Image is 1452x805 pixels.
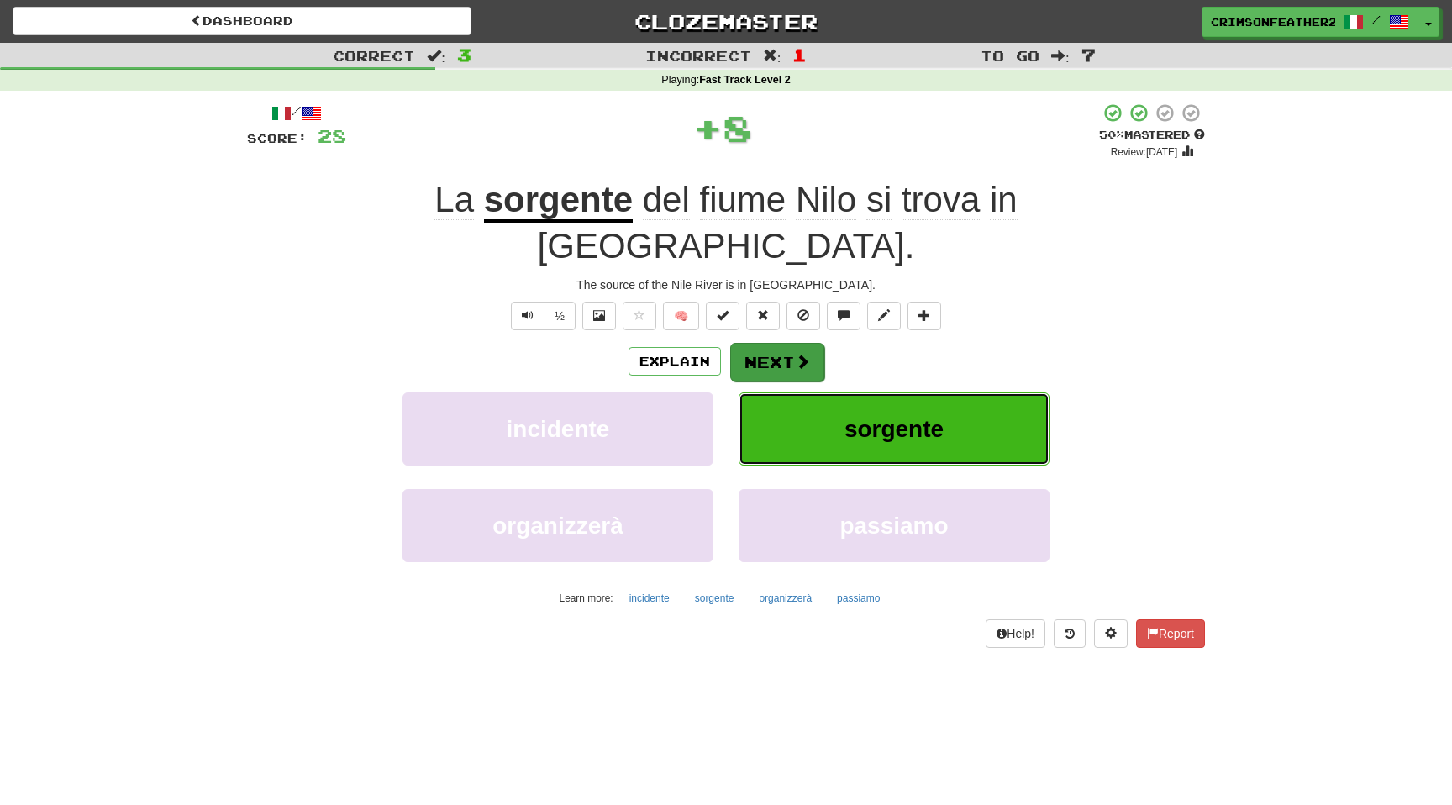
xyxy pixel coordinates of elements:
[746,302,780,330] button: Reset to 0% Mastered (alt+r)
[1051,49,1070,63] span: :
[507,416,610,442] span: incidente
[427,49,445,63] span: :
[739,392,1050,466] button: sorgente
[402,489,713,562] button: organizzerà
[792,45,807,65] span: 1
[1099,128,1205,143] div: Mastered
[484,180,633,223] u: sorgente
[706,302,739,330] button: Set this sentence to 100% Mastered (alt+m)
[511,302,544,330] button: Play sentence audio (ctl+space)
[1202,7,1418,37] a: CrimsonFeather2906 /
[1372,13,1381,25] span: /
[902,180,980,220] span: trova
[544,302,576,330] button: ½
[739,489,1050,562] button: passiamo
[629,347,721,376] button: Explain
[990,180,1018,220] span: in
[867,302,901,330] button: Edit sentence (alt+d)
[247,276,1205,293] div: The source of the Nile River is in [GEOGRAPHIC_DATA].
[700,180,786,220] span: fiume
[786,302,820,330] button: Ignore sentence (alt+i)
[844,416,944,442] span: sorgente
[13,7,471,35] a: Dashboard
[699,74,791,86] strong: Fast Track Level 2
[508,302,576,330] div: Text-to-speech controls
[1054,619,1086,648] button: Round history (alt+y)
[333,47,415,64] span: Correct
[318,125,346,146] span: 28
[1136,619,1205,648] button: Report
[663,302,699,330] button: 🧠
[247,131,308,145] span: Score:
[1111,146,1178,158] small: Review: [DATE]
[750,586,821,611] button: organizzerà
[582,302,616,330] button: Show image (alt+x)
[828,586,889,611] button: passiamo
[560,592,613,604] small: Learn more:
[457,45,471,65] span: 3
[643,180,690,220] span: del
[839,513,948,539] span: passiamo
[492,513,623,539] span: organizzerà
[645,47,751,64] span: Incorrect
[1211,14,1335,29] span: CrimsonFeather2906
[620,586,679,611] button: incidente
[497,7,955,36] a: Clozemaster
[538,226,905,266] span: [GEOGRAPHIC_DATA]
[730,343,824,381] button: Next
[763,49,781,63] span: :
[907,302,941,330] button: Add to collection (alt+a)
[247,103,346,124] div: /
[693,103,723,153] span: +
[981,47,1039,64] span: To go
[796,180,856,220] span: Nilo
[866,180,892,220] span: si
[434,180,474,220] span: La
[986,619,1045,648] button: Help!
[538,180,1018,266] span: .
[1099,128,1124,141] span: 50 %
[827,302,860,330] button: Discuss sentence (alt+u)
[1081,45,1096,65] span: 7
[723,107,752,149] span: 8
[623,302,656,330] button: Favorite sentence (alt+f)
[402,392,713,466] button: incidente
[686,586,744,611] button: sorgente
